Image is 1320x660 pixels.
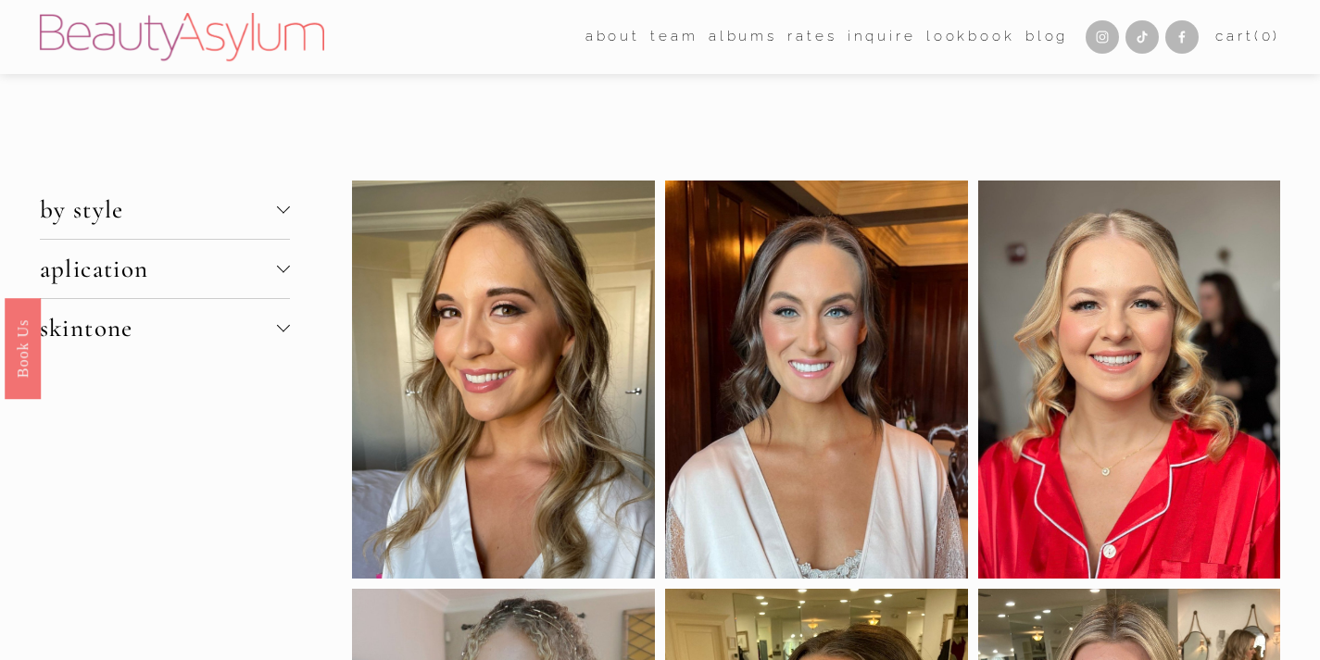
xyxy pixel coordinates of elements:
[40,194,277,225] span: by style
[787,23,836,52] a: Rates
[650,24,698,50] span: team
[1165,20,1199,54] a: Facebook
[1025,23,1068,52] a: Blog
[40,13,324,61] img: Beauty Asylum | Bridal Hair &amp; Makeup Charlotte &amp; Atlanta
[1086,20,1119,54] a: Instagram
[585,23,640,52] a: folder dropdown
[1262,28,1274,44] span: 0
[926,23,1015,52] a: Lookbook
[650,23,698,52] a: folder dropdown
[40,254,277,284] span: aplication
[40,181,290,239] button: by style
[1215,24,1280,50] a: 0 items in cart
[5,297,41,398] a: Book Us
[40,313,277,343] span: skintone
[585,24,640,50] span: about
[848,23,916,52] a: Inquire
[40,240,290,298] button: aplication
[1125,20,1159,54] a: TikTok
[709,23,777,52] a: albums
[40,299,290,357] button: skintone
[1254,28,1280,44] span: ( )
